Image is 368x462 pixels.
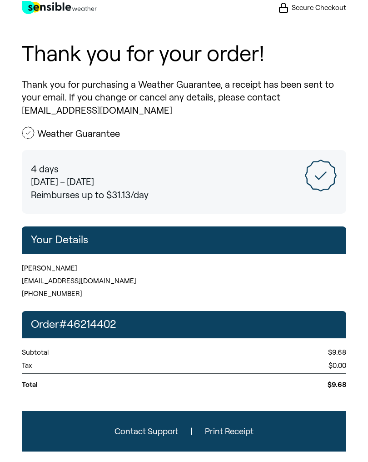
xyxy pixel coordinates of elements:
p: $0.00 [328,361,346,370]
h2: Order # 46214402 [22,311,347,339]
h1: Thank you for your order! [22,42,347,65]
p: Reimburses up to $31.13/day [31,189,337,202]
footer: | [22,411,347,452]
p: [PERSON_NAME] [22,263,347,273]
p: [DATE] – [DATE] [31,176,337,189]
p: [EMAIL_ADDRESS][DOMAIN_NAME] [22,276,347,286]
p: $9.68 [328,347,346,357]
p: Tax [22,361,32,370]
h2: Weather Guarantee [37,127,120,141]
span: Secure Checkout [292,3,346,12]
p: 4 days [31,163,337,176]
strong: Total [22,380,38,388]
button: Print Receipt [193,421,266,442]
strong: $9.68 [328,380,346,388]
h2: Your Details [22,226,347,254]
button: Contact Support [102,421,190,442]
p: Subtotal [22,347,49,357]
p: Thank you for purchasing a Weather Guarantee, a receipt has been sent to your email. If you chang... [22,78,347,117]
p: [PHONE_NUMBER] [22,289,347,298]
